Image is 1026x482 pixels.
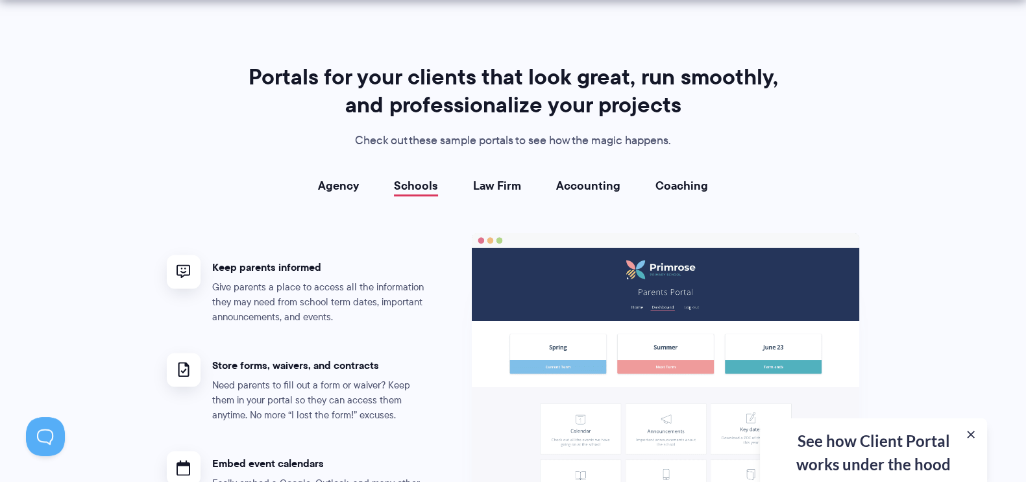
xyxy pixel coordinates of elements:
h2: Portals for your clients that look great, run smoothly, and professionalize your projects [243,63,784,119]
p: Need parents to fill out a form or waiver? Keep them in your portal so they can access them anyti... [212,378,433,423]
h4: Store forms, waivers, and contracts [212,359,433,372]
iframe: Toggle Customer Support [26,417,65,456]
a: Law Firm [473,179,521,192]
a: Schools [394,179,438,192]
a: Agency [318,179,359,192]
h4: Keep parents informed [212,260,433,274]
a: Accounting [556,179,620,192]
p: Check out these sample portals to see how the magic happens. [243,131,784,151]
p: Give parents a place to access all the information they may need from school term dates, importan... [212,280,433,325]
a: Coaching [655,179,708,192]
h4: Embed event calendars [212,457,433,470]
